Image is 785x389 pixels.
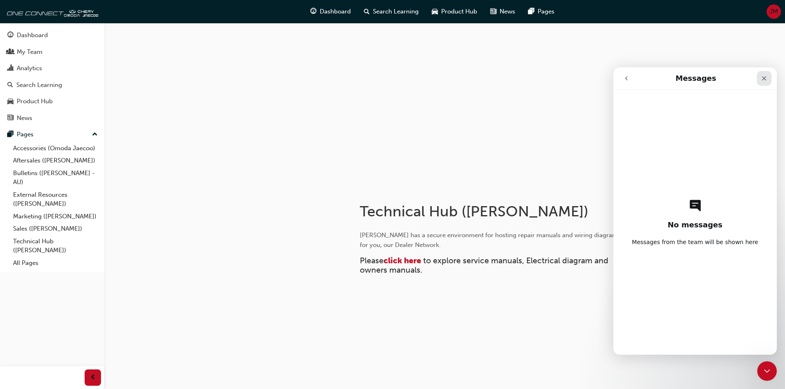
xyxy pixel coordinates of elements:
button: Pages [3,127,101,142]
span: guage-icon [7,32,13,39]
a: Marketing ([PERSON_NAME]) [10,210,101,223]
a: News [3,111,101,126]
span: prev-icon [90,373,96,383]
a: click here [384,256,423,265]
span: to explore service manuals, Electrical diagram and owners manuals. [360,256,610,275]
div: Pages [17,130,34,139]
a: My Team [3,44,101,60]
span: [PERSON_NAME] has a secure environment for hosting repair manuals and wiring diagrams for you, ou... [360,231,622,249]
span: search-icon [7,82,13,89]
a: pages-iconPages [522,3,561,20]
div: Product Hub [17,97,53,106]
span: car-icon [432,7,438,17]
a: Bulletins ([PERSON_NAME] - AU) [10,167,101,189]
a: guage-iconDashboard [304,3,357,20]
a: Dashboard [3,28,101,43]
a: External Resources ([PERSON_NAME]) [10,189,101,210]
div: Analytics [17,64,42,73]
span: car-icon [7,98,13,105]
a: car-iconProduct Hub [425,3,484,20]
button: DashboardMy TeamAnalyticsSearch LearningProduct HubNews [3,26,101,127]
button: JM [767,4,781,19]
span: news-icon [490,7,496,17]
span: Search Learning [373,7,419,16]
span: search-icon [364,7,370,17]
span: up-icon [92,129,98,140]
span: Product Hub [441,7,477,16]
span: pages-icon [7,131,13,138]
span: click here [384,256,421,265]
iframe: Intercom live chat [757,361,777,381]
iframe: Intercom live chat [613,67,777,355]
div: Dashboard [17,31,48,40]
span: news-icon [7,115,13,122]
a: All Pages [10,257,101,269]
a: Product Hub [3,94,101,109]
span: pages-icon [528,7,534,17]
span: Pages [538,7,554,16]
span: Please [360,256,384,265]
a: Aftersales ([PERSON_NAME]) [10,154,101,167]
h1: Technical Hub ([PERSON_NAME]) [360,202,628,220]
span: chart-icon [7,65,13,72]
div: Search Learning [16,80,62,90]
a: news-iconNews [484,3,522,20]
div: News [17,113,32,123]
a: search-iconSearch Learning [357,3,425,20]
span: JM [769,7,778,16]
span: Dashboard [320,7,351,16]
a: Sales ([PERSON_NAME]) [10,222,101,235]
a: Search Learning [3,78,101,93]
span: News [500,7,515,16]
span: people-icon [7,49,13,56]
a: Accessories (Omoda Jaecoo) [10,142,101,155]
a: Analytics [3,61,101,76]
span: guage-icon [310,7,316,17]
a: Technical Hub ([PERSON_NAME]) [10,235,101,257]
img: oneconnect [4,3,98,20]
div: My Team [17,47,43,57]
